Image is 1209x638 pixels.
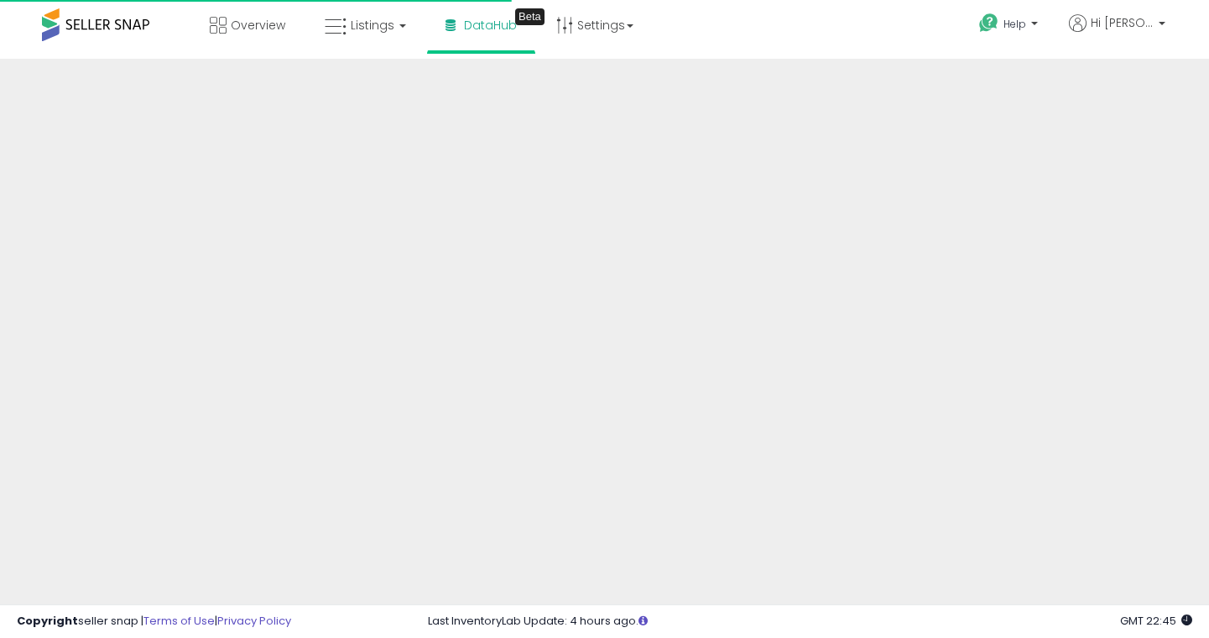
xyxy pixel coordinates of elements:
[17,614,291,630] div: seller snap | |
[217,613,291,629] a: Privacy Policy
[1091,14,1154,31] span: Hi [PERSON_NAME]
[351,17,394,34] span: Listings
[143,613,215,629] a: Terms of Use
[231,17,285,34] span: Overview
[464,17,517,34] span: DataHub
[17,613,78,629] strong: Copyright
[1003,17,1026,31] span: Help
[1120,613,1192,629] span: 2025-09-6 22:45 GMT
[978,13,999,34] i: Get Help
[428,614,1192,630] div: Last InventoryLab Update: 4 hours ago.
[515,8,545,25] div: Tooltip anchor
[1069,14,1165,52] a: Hi [PERSON_NAME]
